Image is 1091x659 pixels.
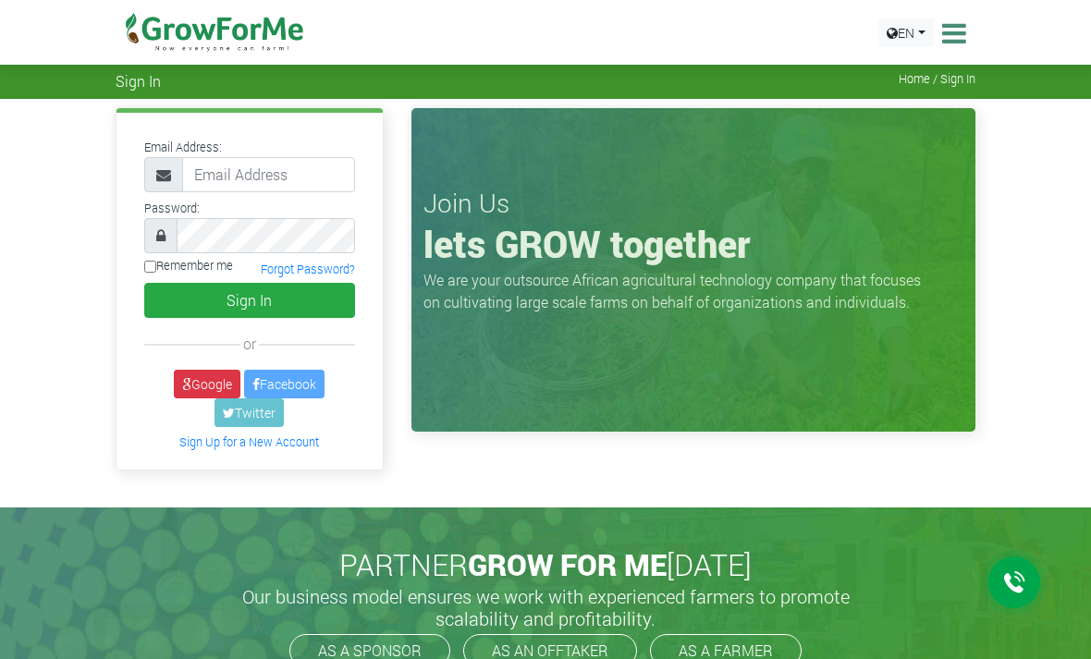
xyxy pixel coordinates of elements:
[222,585,869,629] h5: Our business model ensures we work with experienced farmers to promote scalability and profitabil...
[144,261,156,273] input: Remember me
[179,434,319,449] a: Sign Up for a New Account
[423,269,932,313] p: We are your outsource African agricultural technology company that focuses on cultivating large s...
[174,370,240,398] a: Google
[144,283,355,318] button: Sign In
[116,72,161,90] span: Sign In
[261,262,355,276] a: Forgot Password?
[144,200,200,217] label: Password:
[878,18,934,47] a: EN
[144,257,233,275] label: Remember me
[423,188,963,219] h3: Join Us
[899,72,975,86] span: Home / Sign In
[144,333,355,355] div: or
[144,139,222,156] label: Email Address:
[182,157,355,192] input: Email Address
[423,222,963,266] h1: lets GROW together
[123,547,968,582] h2: PARTNER [DATE]
[468,544,667,584] span: GROW FOR ME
